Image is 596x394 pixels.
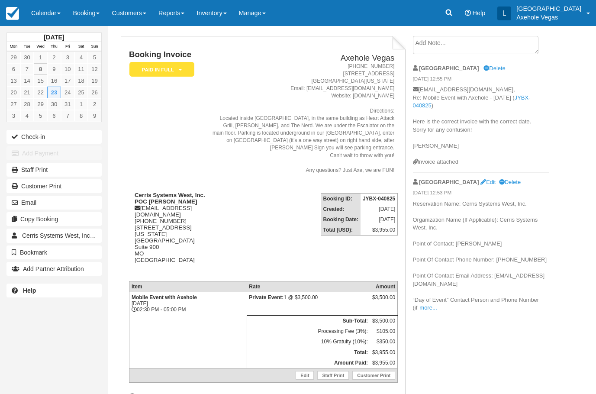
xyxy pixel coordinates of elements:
[7,63,20,75] a: 6
[74,87,88,98] a: 25
[61,98,74,110] a: 31
[74,110,88,122] a: 8
[135,192,205,205] strong: Cerris Systems West, Inc. POC [PERSON_NAME]
[370,347,398,358] td: $3,955.00
[6,163,102,177] a: Staff Print
[34,110,47,122] a: 5
[370,336,398,347] td: $350.00
[352,371,395,380] a: Customer Print
[247,326,370,336] td: Processing Fee (3%):
[88,98,101,110] a: 2
[74,98,88,110] a: 1
[47,87,61,98] a: 23
[74,63,88,75] a: 11
[413,86,549,158] p: [EMAIL_ADDRESS][DOMAIN_NAME], Re: Mobile Event with Axehole - [DATE] ( ) Here is the correct invo...
[361,225,398,236] td: $3,955.00
[361,204,398,214] td: [DATE]
[44,34,64,41] strong: [DATE]
[6,179,102,193] a: Customer Print
[20,87,34,98] a: 21
[20,63,34,75] a: 7
[74,75,88,87] a: 18
[321,193,361,204] th: Booking ID:
[6,7,19,20] img: checkfront-main-nav-mini-logo.png
[47,98,61,110] a: 30
[129,62,194,77] em: Paid in Full
[370,316,398,326] td: $3,500.00
[370,281,398,292] th: Amount
[7,42,20,52] th: Mon
[47,52,61,63] a: 2
[6,196,102,210] button: Email
[247,358,370,368] th: Amount Paid:
[6,146,102,160] button: Add Payment
[361,214,398,225] td: [DATE]
[419,179,479,185] strong: [GEOGRAPHIC_DATA]
[7,87,20,98] a: 20
[516,13,581,22] p: Axehole Vegas
[74,52,88,63] a: 4
[34,75,47,87] a: 15
[419,65,479,71] strong: [GEOGRAPHIC_DATA]
[61,42,74,52] th: Fri
[34,87,47,98] a: 22
[129,281,247,292] th: Item
[499,179,521,185] a: Delete
[363,196,395,202] strong: JYBX-040825
[6,212,102,226] button: Copy Booking
[20,110,34,122] a: 4
[247,336,370,347] td: 10% Gratuity (10%):
[413,75,549,85] em: [DATE] 12:55 PM
[370,358,398,368] td: $3,955.00
[7,75,20,87] a: 13
[321,225,361,236] th: Total (USD):
[6,284,102,297] a: Help
[370,326,398,336] td: $105.00
[88,87,101,98] a: 26
[20,52,34,63] a: 30
[61,75,74,87] a: 17
[129,192,209,274] div: [EMAIL_ADDRESS][DOMAIN_NAME] [PHONE_NUMBER] [STREET_ADDRESS] [US_STATE][GEOGRAPHIC_DATA] Suite 90...
[20,98,34,110] a: 28
[296,371,314,380] a: Edit
[6,245,102,259] button: Bookmark
[6,262,102,276] button: Add Partner Attribution
[34,42,47,52] th: Wed
[247,316,370,326] th: Sub-Total:
[465,10,471,16] i: Help
[480,179,496,185] a: Edit
[129,61,191,78] a: Paid in Full
[6,229,102,242] a: Cerris Systems West, Inc. POC [PERSON_NAME]
[213,63,395,174] address: [PHONE_NUMBER] [STREET_ADDRESS] [GEOGRAPHIC_DATA][US_STATE] Email: [EMAIL_ADDRESS][DOMAIN_NAME] W...
[6,130,102,144] button: Check-in
[247,292,370,315] td: 1 @ $3,500.00
[249,294,284,300] strong: Private Event
[88,110,101,122] a: 9
[129,50,209,59] h1: Booking Invoice
[61,110,74,122] a: 7
[321,214,361,225] th: Booking Date:
[129,292,247,315] td: [DATE] 02:30 PM - 05:00 PM
[413,158,549,166] div: Invoice attached
[61,52,74,63] a: 3
[213,54,395,63] h2: Axehole Vegas
[61,87,74,98] a: 24
[88,75,101,87] a: 19
[516,4,581,13] p: [GEOGRAPHIC_DATA]
[419,304,437,311] a: more...
[20,75,34,87] a: 14
[88,63,101,75] a: 12
[74,42,88,52] th: Sat
[7,98,20,110] a: 27
[34,52,47,63] a: 1
[88,52,101,63] a: 5
[47,63,61,75] a: 9
[497,6,511,20] div: L
[317,371,349,380] a: Staff Print
[7,52,20,63] a: 29
[61,63,74,75] a: 10
[247,347,370,358] th: Total:
[483,65,505,71] a: Delete
[22,232,158,239] span: Cerris Systems West, Inc. POC [PERSON_NAME]
[321,204,361,214] th: Created:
